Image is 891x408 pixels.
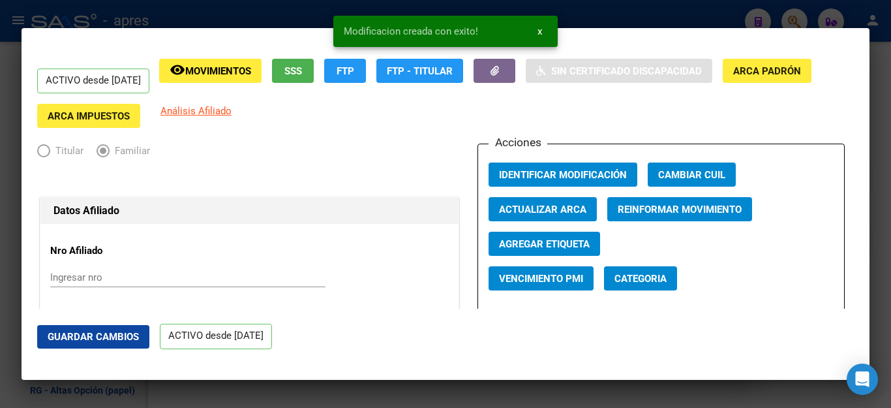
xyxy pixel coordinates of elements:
[37,104,140,128] button: ARCA Impuestos
[489,266,594,290] button: Vencimiento PMI
[159,59,262,83] button: Movimientos
[185,65,251,77] span: Movimientos
[37,148,163,159] mat-radio-group: Elija una opción
[614,273,667,285] span: Categoria
[847,364,878,395] div: Open Intercom Messenger
[50,243,170,259] p: Nro Afiliado
[499,273,583,285] span: Vencimiento PMI
[110,144,150,159] span: Familiar
[723,59,811,83] button: ARCA Padrón
[37,325,149,349] button: Guardar Cambios
[551,65,702,77] span: Sin Certificado Discapacidad
[618,204,742,215] span: Reinformar Movimiento
[272,59,314,83] button: SSS
[324,59,366,83] button: FTP
[160,324,272,349] p: ACTIVO desde [DATE]
[284,65,302,77] span: SSS
[160,105,232,117] span: Análisis Afiliado
[48,331,139,343] span: Guardar Cambios
[733,65,801,77] span: ARCA Padrón
[604,266,677,290] button: Categoria
[376,59,463,83] button: FTP - Titular
[489,134,547,151] h3: Acciones
[53,203,445,219] h1: Datos Afiliado
[489,197,597,221] button: Actualizar ARCA
[526,59,712,83] button: Sin Certificado Discapacidad
[170,62,185,78] mat-icon: remove_red_eye
[48,110,130,122] span: ARCA Impuestos
[344,25,478,38] span: Modificacion creada con exito!
[37,69,149,94] p: ACTIVO desde [DATE]
[499,238,590,250] span: Agregar Etiqueta
[387,65,453,77] span: FTP - Titular
[499,204,586,215] span: Actualizar ARCA
[489,232,600,256] button: Agregar Etiqueta
[489,163,637,187] button: Identificar Modificación
[648,163,736,187] button: Cambiar CUIL
[527,20,552,43] button: x
[50,144,83,159] span: Titular
[607,197,752,221] button: Reinformar Movimiento
[537,25,542,37] span: x
[337,65,354,77] span: FTP
[658,169,725,181] span: Cambiar CUIL
[499,169,627,181] span: Identificar Modificación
